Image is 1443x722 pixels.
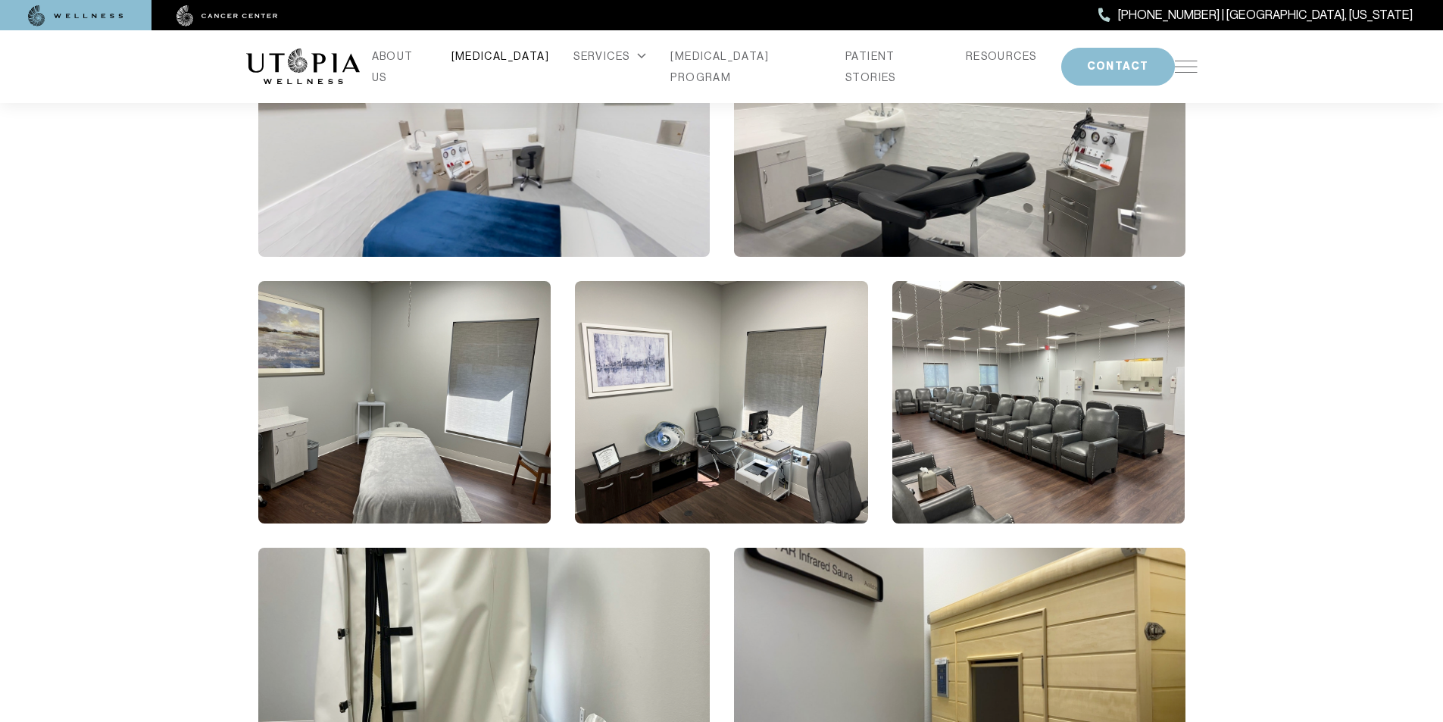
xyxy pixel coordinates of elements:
a: [MEDICAL_DATA] PROGRAM [670,45,821,88]
button: CONTACT [1061,48,1175,86]
img: wellness [28,5,123,27]
span: [PHONE_NUMBER] | [GEOGRAPHIC_DATA], [US_STATE] [1118,5,1413,25]
img: image-1 [734,14,1185,257]
a: PATIENT STORIES [845,45,942,88]
a: [PHONE_NUMBER] | [GEOGRAPHIC_DATA], [US_STATE] [1098,5,1413,25]
img: logo [246,48,360,85]
img: icon-hamburger [1175,61,1198,73]
img: image-3 [575,281,868,524]
img: image-0 [258,14,710,257]
img: image-4 [892,281,1185,524]
a: [MEDICAL_DATA] [451,45,550,67]
img: image-2 [258,281,551,524]
a: ABOUT US [372,45,427,88]
a: RESOURCES [966,45,1037,67]
div: SERVICES [573,45,646,67]
img: cancer center [176,5,278,27]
